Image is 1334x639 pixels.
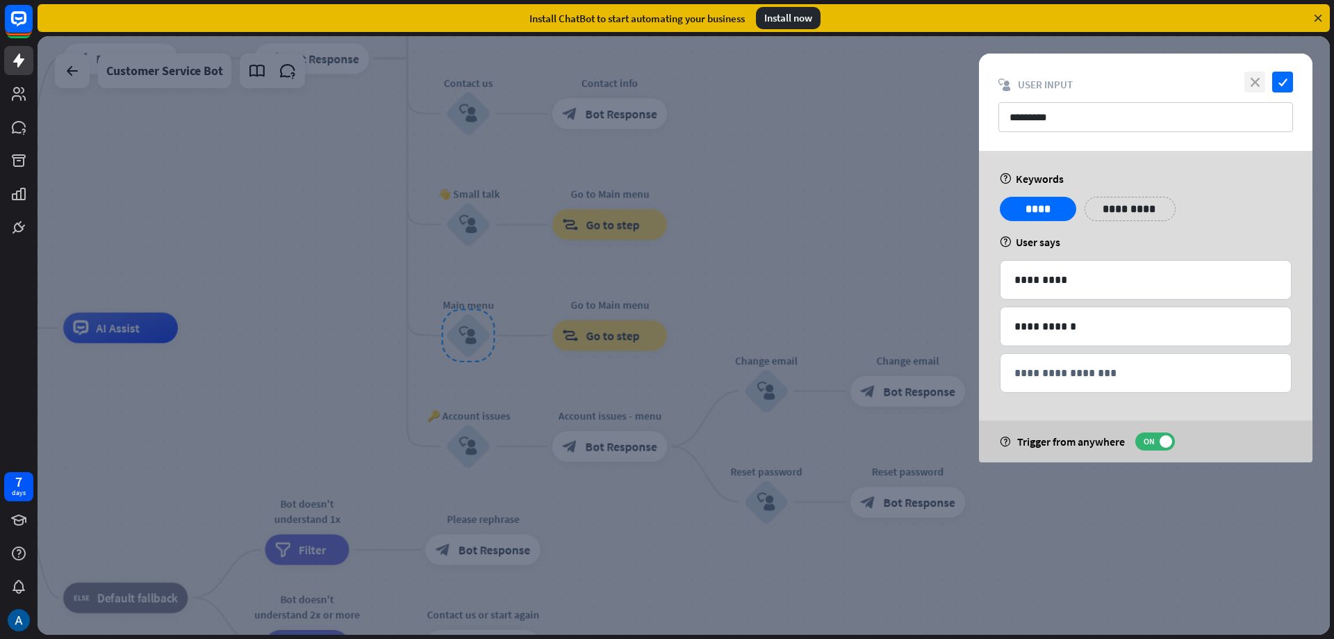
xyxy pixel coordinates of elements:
div: Install ChatBot to start automating your business [529,12,745,25]
a: 7 days [4,472,33,501]
div: Install now [756,7,821,29]
div: days [12,488,26,498]
span: User Input [1018,78,1073,91]
div: User says [1000,235,1292,249]
i: block_user_input [998,79,1011,91]
div: 7 [15,476,22,488]
i: help [1000,173,1012,184]
button: Open LiveChat chat widget [11,6,53,47]
span: ON [1138,436,1160,447]
i: help [1000,437,1010,447]
i: help [1000,236,1012,248]
i: check [1272,72,1293,92]
span: Trigger from anywhere [1017,435,1125,448]
i: close [1244,72,1265,92]
div: Keywords [1000,172,1292,186]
